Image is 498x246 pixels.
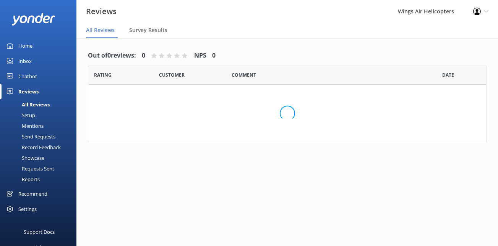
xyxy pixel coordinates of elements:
[5,153,44,163] div: Showcase
[5,121,44,131] div: Mentions
[88,51,136,61] h4: Out of 0 reviews:
[5,174,40,185] div: Reports
[5,153,76,163] a: Showcase
[5,142,76,153] a: Record Feedback
[5,121,76,131] a: Mentions
[5,174,76,185] a: Reports
[5,163,54,174] div: Requests Sent
[129,26,167,34] span: Survey Results
[232,71,256,79] span: Question
[18,53,32,69] div: Inbox
[18,84,39,99] div: Reviews
[86,5,117,18] h3: Reviews
[94,71,112,79] span: Date
[5,110,76,121] a: Setup
[18,38,32,53] div: Home
[442,71,454,79] span: Date
[5,131,76,142] a: Send Requests
[142,51,145,61] h4: 0
[18,201,37,217] div: Settings
[5,99,76,110] a: All Reviews
[24,224,55,240] div: Support Docs
[5,99,50,110] div: All Reviews
[159,71,185,79] span: Date
[18,186,47,201] div: Recommend
[194,51,206,61] h4: NPS
[18,69,37,84] div: Chatbot
[86,26,115,34] span: All Reviews
[5,131,55,142] div: Send Requests
[5,110,35,121] div: Setup
[5,163,76,174] a: Requests Sent
[11,13,55,26] img: yonder-white-logo.png
[212,51,216,61] h4: 0
[5,142,61,153] div: Record Feedback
